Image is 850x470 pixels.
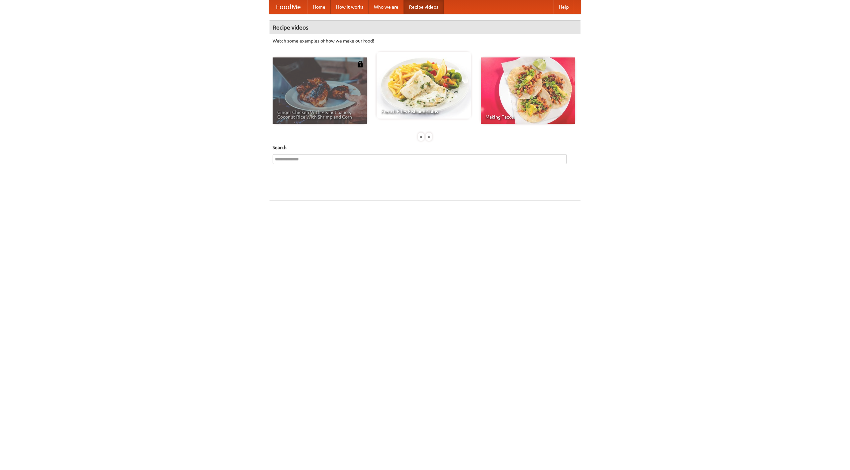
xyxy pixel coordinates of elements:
a: French Fries Fish and Chips [377,52,471,119]
img: 483408.png [357,61,364,67]
div: » [426,133,432,141]
h5: Search [273,144,577,151]
a: Help [553,0,574,14]
p: Watch some examples of how we make our food! [273,38,577,44]
span: French Fries Fish and Chips [381,109,466,114]
a: Recipe videos [404,0,444,14]
a: How it works [331,0,369,14]
h4: Recipe videos [269,21,581,34]
a: Home [307,0,331,14]
a: Making Tacos [481,57,575,124]
a: FoodMe [269,0,307,14]
a: Who we are [369,0,404,14]
div: « [418,133,424,141]
span: Making Tacos [485,115,570,119]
